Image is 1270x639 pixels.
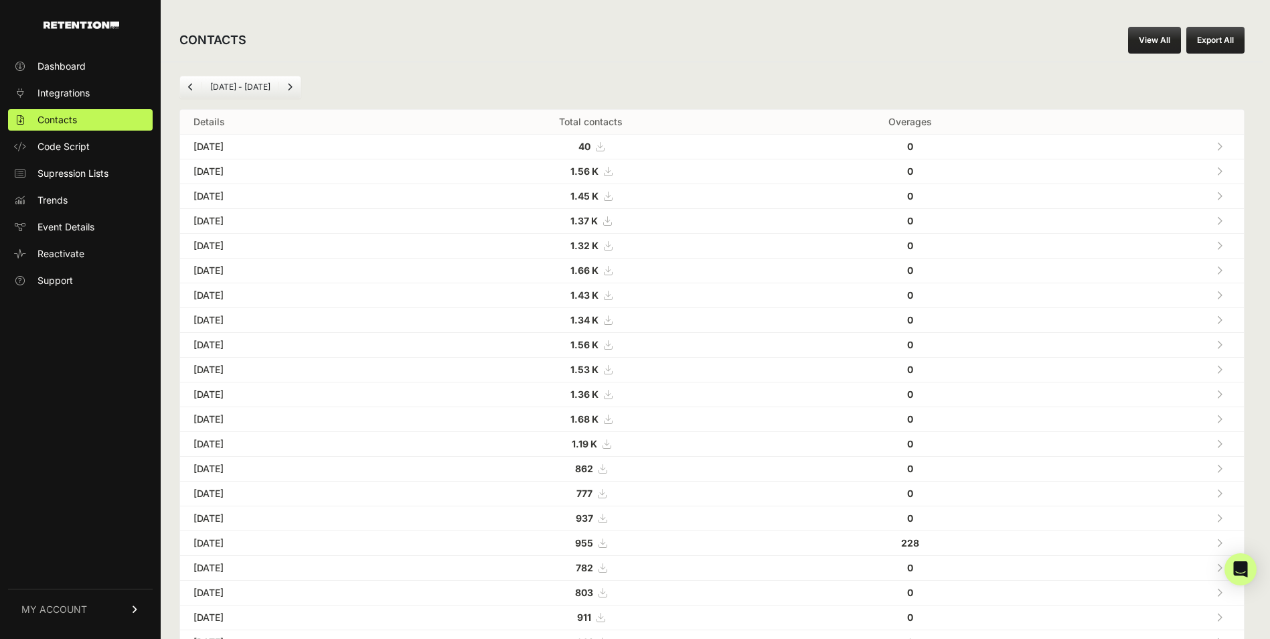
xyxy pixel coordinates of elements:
span: Support [37,274,73,287]
strong: 1.45 K [570,190,599,202]
a: 782 [576,562,607,573]
strong: 0 [907,438,913,449]
strong: 1.56 K [570,165,599,177]
strong: 803 [575,587,593,598]
a: 1.34 K [570,314,612,326]
strong: 1.56 K [570,339,599,350]
a: 1.19 K [572,438,611,449]
strong: 911 [577,612,591,623]
a: MY ACCOUNT [8,589,153,630]
a: Contacts [8,109,153,131]
a: Reactivate [8,243,153,265]
strong: 0 [907,165,913,177]
td: [DATE] [180,382,412,407]
th: Total contacts [412,110,771,135]
a: 1.37 K [570,215,611,226]
a: Trends [8,190,153,211]
strong: 0 [907,512,913,524]
strong: 0 [907,388,913,400]
strong: 937 [576,512,593,524]
td: [DATE] [180,333,412,358]
td: [DATE] [180,457,412,482]
a: 937 [576,512,607,524]
strong: 955 [575,537,593,549]
strong: 0 [907,562,913,573]
span: Trends [37,194,68,207]
a: Support [8,270,153,291]
a: Supression Lists [8,163,153,184]
strong: 1.68 K [570,413,599,425]
span: Supression Lists [37,167,108,180]
a: 1.53 K [570,364,612,375]
span: Contacts [37,113,77,127]
strong: 0 [907,612,913,623]
strong: 0 [907,265,913,276]
a: 1.56 K [570,339,612,350]
td: [DATE] [180,556,412,581]
div: Open Intercom Messenger [1224,553,1257,585]
td: [DATE] [180,606,412,630]
th: Overages [771,110,1050,135]
td: [DATE] [180,209,412,234]
strong: 862 [575,463,593,474]
td: [DATE] [180,259,412,283]
a: Dashboard [8,56,153,77]
a: 803 [575,587,607,598]
a: 1.45 K [570,190,612,202]
strong: 1.34 K [570,314,599,326]
a: 1.66 K [570,265,612,276]
td: [DATE] [180,184,412,209]
a: View All [1128,27,1181,54]
li: [DATE] - [DATE] [202,82,279,92]
strong: 0 [907,364,913,375]
strong: 777 [576,488,592,499]
h2: CONTACTS [179,31,246,50]
td: [DATE] [180,506,412,531]
strong: 0 [907,141,913,152]
td: [DATE] [180,358,412,382]
a: 1.56 K [570,165,612,177]
strong: 1.66 K [570,265,599,276]
a: 40 [578,141,604,152]
strong: 0 [907,289,913,301]
a: 911 [577,612,605,623]
span: MY ACCOUNT [21,603,87,616]
span: Code Script [37,140,90,153]
strong: 0 [907,240,913,251]
strong: 1.36 K [570,388,599,400]
strong: 0 [907,339,913,350]
strong: 0 [907,488,913,499]
strong: 1.53 K [570,364,599,375]
a: 1.32 K [570,240,612,251]
strong: 0 [907,413,913,425]
td: [DATE] [180,482,412,506]
td: [DATE] [180,308,412,333]
a: Integrations [8,82,153,104]
td: [DATE] [180,135,412,159]
a: 777 [576,488,606,499]
strong: 0 [907,587,913,598]
strong: 0 [907,314,913,326]
strong: 228 [901,537,919,549]
button: Export All [1186,27,1245,54]
a: 1.68 K [570,413,612,425]
span: Integrations [37,86,90,100]
th: Details [180,110,412,135]
strong: 1.32 K [570,240,599,251]
a: 1.36 K [570,388,612,400]
a: 955 [575,537,607,549]
a: Event Details [8,216,153,238]
span: Dashboard [37,60,86,73]
strong: 0 [907,190,913,202]
td: [DATE] [180,531,412,556]
span: Event Details [37,220,94,234]
td: [DATE] [180,432,412,457]
strong: 1.37 K [570,215,598,226]
td: [DATE] [180,407,412,432]
strong: 1.43 K [570,289,599,301]
strong: 0 [907,215,913,226]
strong: 782 [576,562,593,573]
td: [DATE] [180,234,412,259]
a: Code Script [8,136,153,157]
span: Reactivate [37,247,84,261]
